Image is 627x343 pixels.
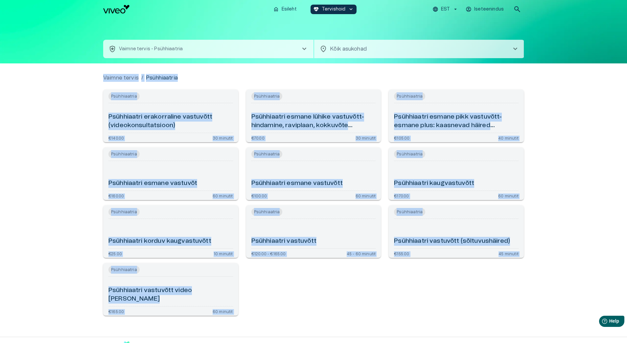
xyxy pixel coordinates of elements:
p: 60 minutit [498,194,519,197]
span: Psühhiaatria [251,92,283,100]
a: Open service booking details [389,205,524,258]
p: €105.00 [394,136,409,140]
p: €120.00 - €165.00 [251,251,286,255]
span: Psühhiaatria [394,150,425,158]
span: chevron_right [511,45,519,53]
a: Open service booking details [389,148,524,200]
p: €165.00 [108,309,124,313]
span: Psühhiaatria [108,92,140,100]
span: home [273,6,279,12]
p: EST [441,6,450,13]
p: 60 minutit [356,194,376,197]
button: EST [431,5,459,14]
span: health_and_safety [108,45,116,53]
span: Psühhiaatria [394,208,425,216]
h6: Psühhiaatri esmane pikk vastuvõtt- esmane plus: kaasnevad häired (videokonsultatsioon) [394,113,519,130]
span: chevron_right [300,45,308,53]
iframe: Help widget launcher [576,313,627,332]
span: keyboard_arrow_down [348,6,354,12]
h6: Psühhiaatri kaugvastuvõtt [394,179,474,188]
a: Open service booking details [246,90,381,142]
p: €155.00 [394,251,409,255]
h6: Psühhiaatri vastuvõtt (sõltuvushäired) [394,237,510,246]
p: / [141,74,143,82]
p: Kõik asukohad [330,45,501,53]
h6: Psühhiaatri vastuvõtt video [PERSON_NAME] [108,286,233,304]
span: search [513,5,521,13]
h6: Psühhiaatri vastuvõtt [251,237,316,246]
p: 10 minutit [214,251,233,255]
p: 30 minutit [356,136,376,140]
button: ecg_heartTervishoidkeyboard_arrow_down [311,5,357,14]
span: location_on [319,45,327,53]
span: Psühhiaatria [108,208,140,216]
button: health_and_safetyVaimne tervis - Psühhiaatriachevron_right [103,40,313,58]
img: Viveo logo [103,5,129,13]
p: €100.00 [251,194,267,197]
button: Iseteenindus [465,5,505,14]
p: €160.00 [108,194,124,197]
span: Psühhiaatria [251,150,283,158]
p: 45 minutit [499,251,519,255]
h6: Psühhiaatri erakorraline vastuvõtt (videokonsultatsioon) [108,113,233,130]
span: ecg_heart [313,6,319,12]
p: Iseteenindus [474,6,504,13]
h6: Psühhiaatri korduv kaugvastuvõtt [108,237,211,246]
p: €70.00 [251,136,265,140]
a: Open service booking details [103,148,238,200]
h6: Psühhiaatri esmane lühike vastuvõtt- hindamine, raviplaan, kokkuvõte (videokonsultatsioon) [251,113,376,130]
span: Psühhiaatria [394,92,425,100]
p: 60 minutit [213,309,233,313]
h6: Psühhiaatri esmane vastuvõtt [251,179,343,188]
p: €170.00 [394,194,409,197]
span: Psühhiaatria [108,266,140,274]
p: Tervishoid [322,6,346,13]
a: Navigate to homepage [103,5,268,13]
a: Open service booking details [389,90,524,142]
span: Psühhiaatria [108,150,140,158]
span: Psühhiaatria [251,208,283,216]
p: Psühhiaatria [146,74,178,82]
p: Esileht [282,6,297,13]
button: open search modal [511,3,524,16]
p: 45 - 60 minutit [347,251,376,255]
button: homeEsileht [270,5,300,14]
a: Open service booking details [103,90,238,142]
h6: Psühhiaatri esmane vastuvõt [108,179,197,188]
p: €140.00 [108,136,124,140]
p: 60 minutit [213,194,233,197]
a: Open service booking details [103,205,238,258]
p: 40 minutit [498,136,519,140]
a: Open service booking details [246,148,381,200]
a: Open service booking details [103,263,238,316]
p: 30 minutit [213,136,233,140]
p: €25.00 [108,251,122,255]
a: Vaimne tervis [103,74,139,82]
p: Vaimne tervis - Psühhiaatria [119,46,183,53]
